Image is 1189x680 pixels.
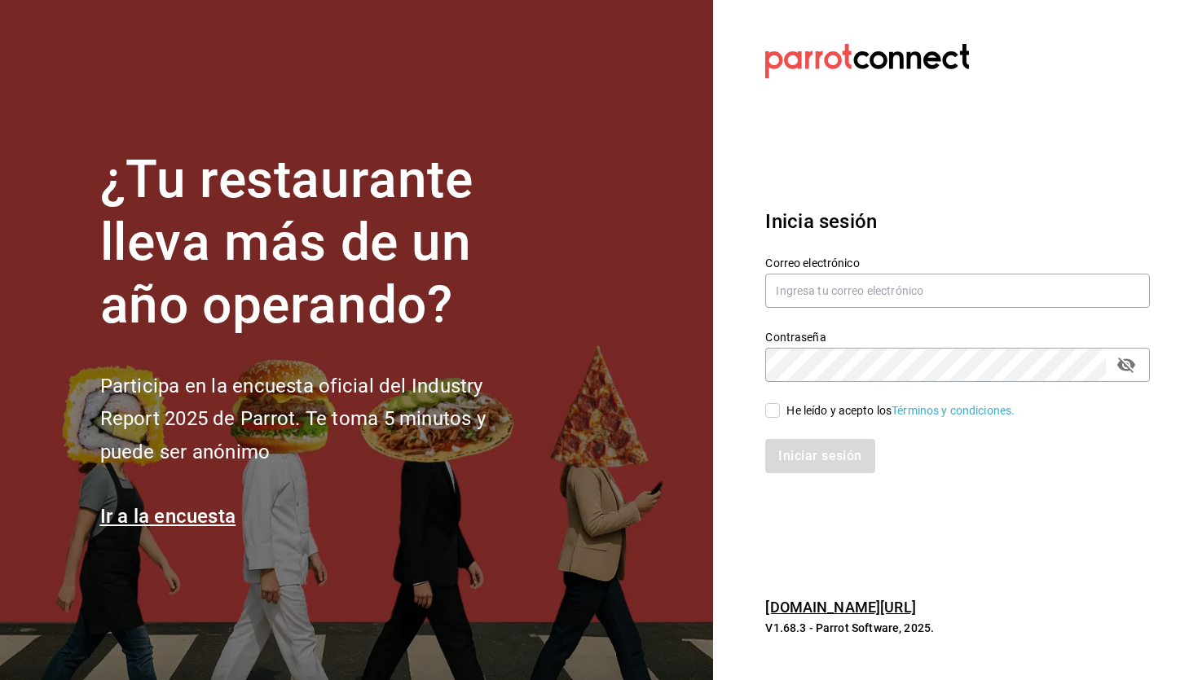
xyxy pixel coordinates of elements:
input: Ingresa tu correo electrónico [765,274,1150,308]
label: Correo electrónico [765,257,1150,269]
h1: ¿Tu restaurante lleva más de un año operando? [100,149,540,336]
button: passwordField [1112,351,1140,379]
a: Términos y condiciones. [892,404,1015,417]
div: He leído y acepto los [786,402,1015,419]
p: V1.68.3 - Parrot Software, 2025. [765,620,1150,636]
h3: Inicia sesión [765,207,1150,236]
a: Ir a la encuesta [100,505,236,528]
h2: Participa en la encuesta oficial del Industry Report 2025 de Parrot. Te toma 5 minutos y puede se... [100,370,540,469]
a: [DOMAIN_NAME][URL] [765,599,915,616]
label: Contraseña [765,331,1150,343]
